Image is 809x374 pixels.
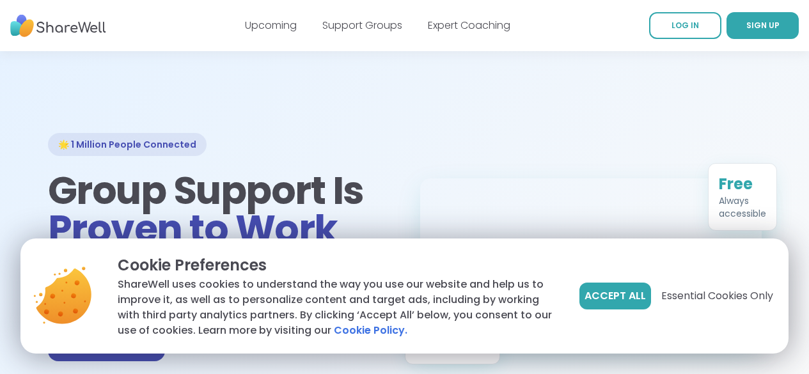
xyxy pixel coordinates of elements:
[585,288,646,304] span: Accept All
[118,254,559,277] p: Cookie Preferences
[719,194,766,220] div: Always accessible
[118,277,559,338] p: ShareWell uses cookies to understand the way you use our website and help us to improve it, as we...
[48,171,389,248] h1: Group Support Is
[48,133,207,156] div: 🌟 1 Million People Connected
[719,174,766,194] div: Free
[672,20,699,31] span: LOG IN
[579,283,651,309] button: Accept All
[322,18,402,33] a: Support Groups
[334,323,407,338] a: Cookie Policy.
[746,20,780,31] span: SIGN UP
[48,202,338,256] span: Proven to Work
[428,18,510,33] a: Expert Coaching
[10,8,106,43] img: ShareWell Nav Logo
[245,18,297,33] a: Upcoming
[661,288,773,304] span: Essential Cookies Only
[649,12,721,39] a: LOG IN
[727,12,799,39] a: SIGN UP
